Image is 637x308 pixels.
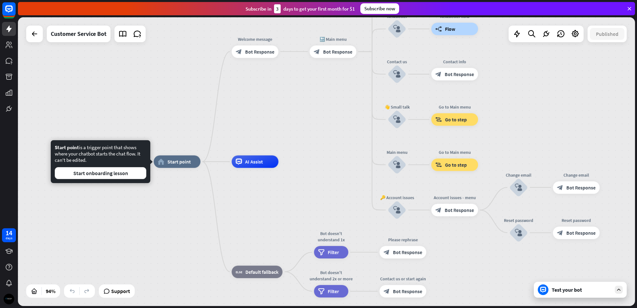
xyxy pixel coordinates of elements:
[427,194,483,201] div: Account issues - menu
[557,184,563,191] i: block_bot_response
[158,158,164,165] i: home_2
[427,104,483,110] div: Go to Main menu
[55,167,146,179] button: Start onboarding lesson
[318,249,325,256] i: filter
[2,228,16,242] a: 14 days
[236,49,242,55] i: block_bot_response
[111,286,130,296] span: Support
[435,161,442,168] i: block_goto
[55,144,146,179] div: is a trigger point that shows where your chatbot starts the chat flow. It can't be edited.
[393,25,401,33] i: block_user_input
[566,230,596,236] span: Bot Response
[435,71,442,77] i: block_bot_response
[427,58,483,65] div: Contact info
[328,249,339,256] span: Filter
[393,70,401,78] i: block_user_input
[6,236,12,241] div: days
[378,13,416,20] div: Newsletter
[445,161,467,168] span: Go to step
[445,116,467,123] span: Go to step
[246,268,279,275] span: Default fallback
[5,3,25,23] button: Open LiveChat chat widget
[6,230,12,236] div: 14
[435,207,442,213] i: block_bot_response
[427,13,483,20] div: Newsletter flow
[44,286,57,296] div: 94%
[566,184,596,191] span: Bot Response
[445,26,455,32] span: Flow
[552,286,611,293] div: Test your bot
[384,249,390,256] i: block_bot_response
[435,116,442,123] i: block_goto
[309,230,353,243] div: Bot doesn't understand 1x
[236,268,242,275] i: block_fallback
[393,249,422,256] span: Bot Response
[445,71,474,77] span: Bot Response
[378,104,416,110] div: 👋 Small talk
[590,28,624,40] button: Published
[548,172,604,178] div: Change email
[393,116,401,123] i: block_user_input
[375,276,431,282] div: Contact us or start again
[51,26,106,42] div: Customer Service Bot
[305,36,361,42] div: 🔙 Main menu
[445,207,474,213] span: Bot Response
[360,3,399,14] div: Subscribe now
[168,158,191,165] span: Start point
[246,4,355,13] div: Subscribe in days to get your first month for $1
[515,184,523,191] i: block_user_input
[314,49,320,55] i: block_bot_response
[393,206,401,214] i: block_user_input
[557,230,563,236] i: block_bot_response
[500,172,537,178] div: Change email
[384,288,390,294] i: block_bot_response
[55,144,79,151] span: Start point
[378,58,416,65] div: Contact us
[393,288,422,294] span: Bot Response
[245,49,274,55] span: Bot Response
[393,161,401,169] i: block_user_input
[375,237,431,243] div: Please rephrase
[548,217,604,223] div: Reset password
[227,36,283,42] div: Welcome message
[500,217,537,223] div: Reset password
[435,26,442,32] i: builder_tree
[323,49,352,55] span: Bot Response
[378,149,416,155] div: Main menu
[328,288,339,294] span: Filter
[274,4,281,13] div: 3
[245,158,263,165] span: AI Assist
[427,149,483,155] div: Go to Main menu
[378,194,416,201] div: 🔑 Account issues
[309,269,353,282] div: Bot doesn't understand 2x or more
[515,229,523,237] i: block_user_input
[318,288,325,294] i: filter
